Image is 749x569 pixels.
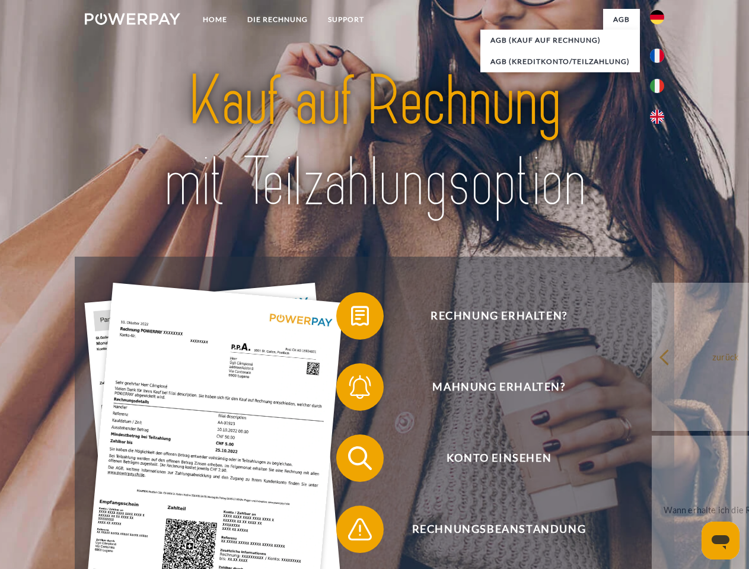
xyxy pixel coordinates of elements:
[345,514,375,544] img: qb_warning.svg
[650,79,664,93] img: it
[353,434,644,482] span: Konto einsehen
[650,10,664,24] img: de
[353,363,644,411] span: Mahnung erhalten?
[702,522,740,560] iframe: Schaltfläche zum Öffnen des Messaging-Fensters
[345,301,375,331] img: qb_bill.svg
[345,372,375,402] img: qb_bell.svg
[345,443,375,473] img: qb_search.svg
[353,506,644,553] span: Rechnungsbeanstandung
[336,434,645,482] button: Konto einsehen
[113,57,636,227] img: title-powerpay_de.svg
[336,292,645,340] button: Rechnung erhalten?
[480,51,640,72] a: AGB (Kreditkonto/Teilzahlung)
[650,49,664,63] img: fr
[318,9,374,30] a: SUPPORT
[650,110,664,124] img: en
[336,506,645,553] button: Rechnungsbeanstandung
[353,292,644,340] span: Rechnung erhalten?
[336,363,645,411] button: Mahnung erhalten?
[237,9,318,30] a: DIE RECHNUNG
[480,30,640,51] a: AGB (Kauf auf Rechnung)
[603,9,640,30] a: agb
[85,13,180,25] img: logo-powerpay-white.svg
[193,9,237,30] a: Home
